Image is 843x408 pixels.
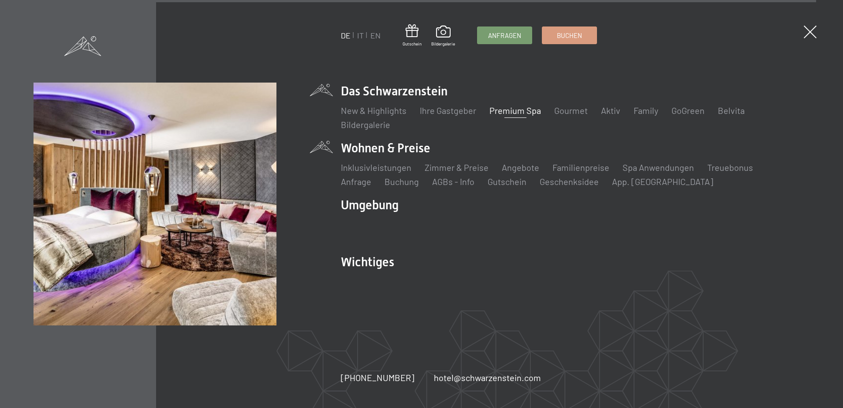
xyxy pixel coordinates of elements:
a: Gourmet [554,105,588,116]
a: New & Highlights [341,105,407,116]
a: Buchen [542,27,597,44]
a: Zimmer & Preise [425,162,489,173]
a: DE [341,30,351,40]
a: [PHONE_NUMBER] [341,371,414,384]
a: Treuebonus [707,162,753,173]
a: Inklusivleistungen [341,162,411,173]
a: Aktiv [601,105,620,116]
a: Bildergalerie [341,119,390,130]
a: Premium Spa [489,105,541,116]
a: Anfrage [341,176,371,187]
a: Buchung [384,176,419,187]
a: Gutschein [403,24,421,47]
span: Gutschein [403,41,421,47]
span: [PHONE_NUMBER] [341,372,414,383]
a: AGBs - Info [432,176,474,187]
a: Angebote [502,162,539,173]
a: Ihre Gastgeber [420,105,476,116]
a: Familienpreise [552,162,609,173]
a: Geschenksidee [540,176,599,187]
a: Gutschein [488,176,526,187]
a: Anfragen [477,27,532,44]
span: Buchen [557,31,582,40]
a: Family [634,105,658,116]
a: Bildergalerie [431,26,455,47]
span: Anfragen [488,31,521,40]
a: hotel@schwarzenstein.com [434,371,541,384]
a: Belvita [718,105,745,116]
a: IT [357,30,364,40]
a: GoGreen [671,105,705,116]
a: App. [GEOGRAPHIC_DATA] [612,176,713,187]
a: Spa Anwendungen [623,162,694,173]
a: EN [370,30,380,40]
span: Bildergalerie [431,41,455,47]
